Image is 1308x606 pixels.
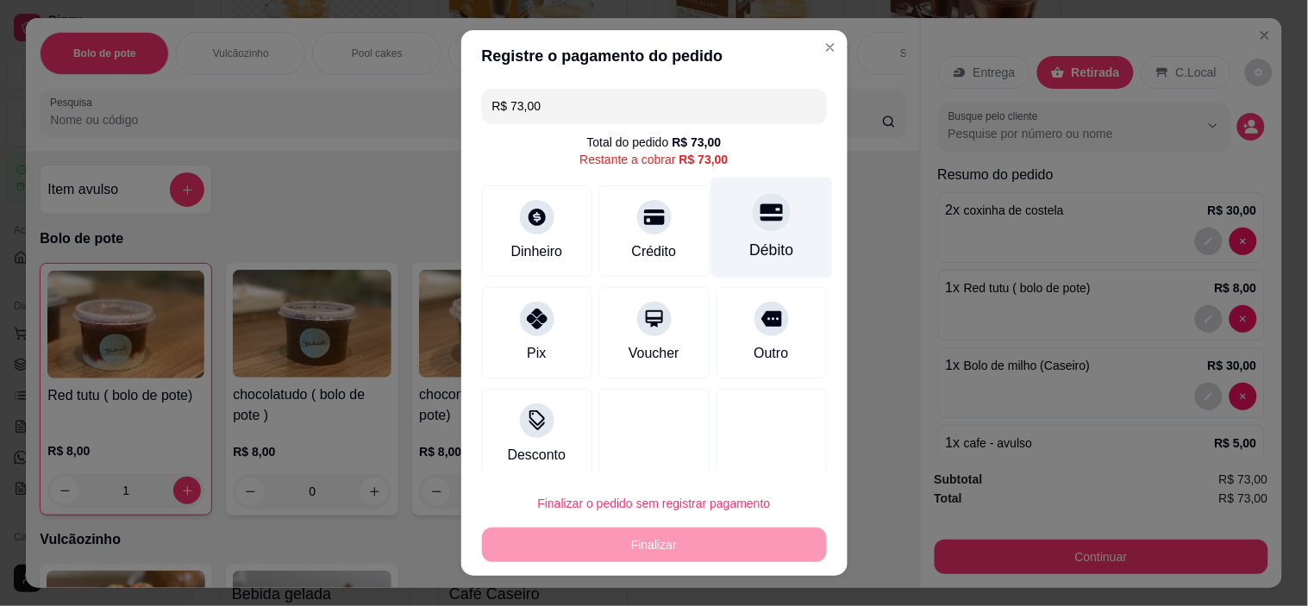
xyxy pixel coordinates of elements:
[673,134,722,151] div: R$ 73,00
[511,241,563,262] div: Dinheiro
[492,89,817,123] input: Ex.: hambúrguer de cordeiro
[461,30,848,82] header: Registre o pagamento do pedido
[817,34,844,61] button: Close
[679,151,729,168] div: R$ 73,00
[629,343,679,364] div: Voucher
[749,239,793,261] div: Débito
[579,151,728,168] div: Restante a cobrar
[527,343,546,364] div: Pix
[754,343,788,364] div: Outro
[632,241,677,262] div: Crédito
[587,134,722,151] div: Total do pedido
[508,445,566,465] div: Desconto
[482,486,827,521] button: Finalizar o pedido sem registrar pagamento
